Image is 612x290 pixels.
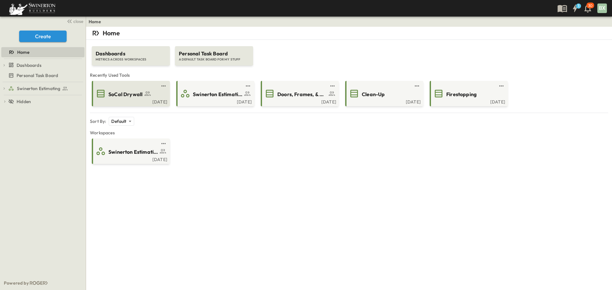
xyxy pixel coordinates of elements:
a: Home [89,18,101,25]
span: Workspaces [90,130,608,136]
span: SoCal Drywall [108,91,142,98]
nav: breadcrumbs [89,18,105,25]
a: DashboardsMETRICS ACROSS WORKSPACES [91,40,171,66]
span: Swinerton Estimating [17,85,60,92]
span: Personal Task Board [17,72,58,79]
span: Swinerton Estimating [108,148,158,156]
a: Dashboards [8,61,83,70]
button: Create [19,31,67,42]
a: Personal Task Board [1,71,83,80]
span: Personal Task Board [179,50,249,57]
p: Default [111,118,126,124]
img: 6c363589ada0b36f064d841b69d3a419a338230e66bb0a533688fa5cc3e9e735.png [8,2,57,15]
a: [DATE] [178,99,252,104]
span: A DEFAULT TASK BOARD FOR MY STUFF [179,57,249,62]
span: Firestopping [446,91,477,98]
span: METRICS ACROSS WORKSPACES [96,57,166,62]
a: [DATE] [93,156,167,161]
div: Personal Task Boardtest [1,70,84,81]
button: close [64,17,84,25]
a: SoCal Drywall [93,88,167,99]
button: test [329,82,336,90]
a: Swinerton Estimating [8,84,83,93]
a: Home [1,48,83,57]
a: Doors, Frames, & Hardware [262,88,336,99]
a: [DATE] [262,99,336,104]
button: test [244,82,252,90]
p: 30 [588,3,593,8]
button: BX [597,3,608,14]
span: Dashboards [17,62,41,68]
h6: 1 [578,4,579,9]
span: Swinerton Estimating [193,91,242,98]
button: test [160,140,167,147]
span: Clean-Up [362,91,385,98]
span: Hidden [17,98,31,105]
a: Swinerton Estimating [93,146,167,156]
a: Personal Task BoardA DEFAULT TASK BOARD FOR MY STUFF [174,40,254,66]
button: test [498,82,505,90]
span: close [73,18,83,25]
span: Recently Used Tools [90,72,608,78]
span: Dashboards [96,50,166,57]
button: test [413,82,421,90]
button: test [160,82,167,90]
div: Default [109,117,134,126]
p: Home [103,29,120,38]
button: 1 [569,3,581,14]
a: [DATE] [93,99,167,104]
a: [DATE] [431,99,505,104]
a: Firestopping [431,88,505,99]
a: [DATE] [346,99,421,104]
div: Swinerton Estimatingtest [1,83,84,94]
p: Sort By: [90,118,106,124]
a: Swinerton Estimating [178,88,252,99]
span: Home [17,49,29,55]
a: Clean-Up [346,88,421,99]
div: BX [597,4,607,13]
span: Doors, Frames, & Hardware [277,91,327,98]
